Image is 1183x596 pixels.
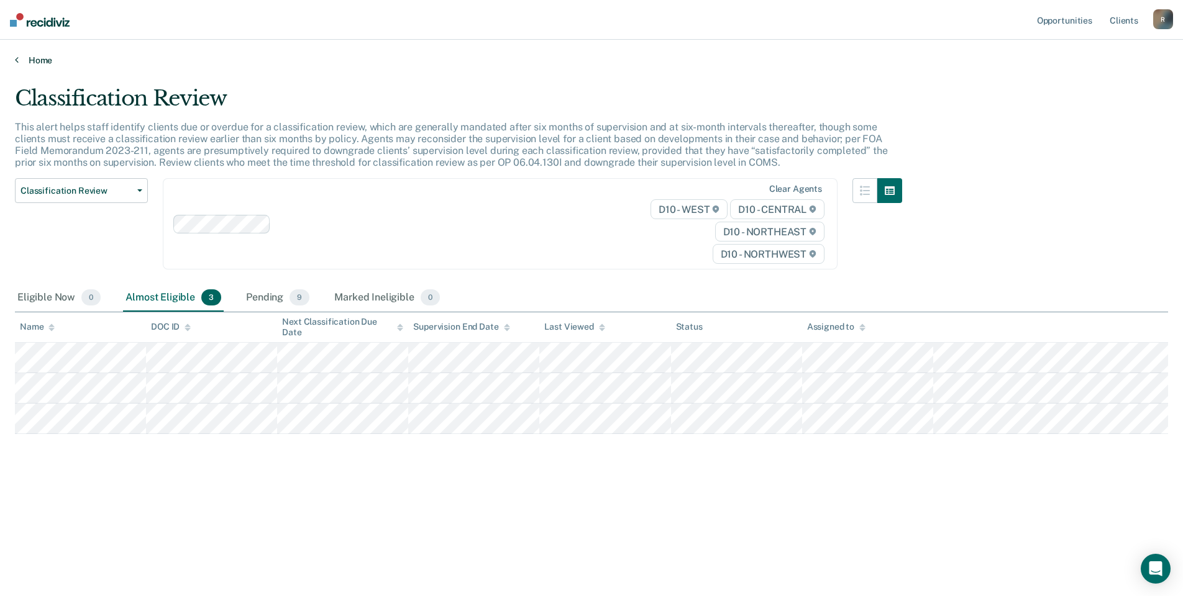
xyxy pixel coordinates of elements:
[676,322,703,332] div: Status
[10,13,70,27] img: Recidiviz
[20,322,55,332] div: Name
[81,289,101,305] span: 0
[1153,9,1173,29] button: R
[332,284,442,312] div: Marked Ineligible0
[769,184,822,194] div: Clear agents
[651,199,728,219] span: D10 - WEST
[15,284,103,312] div: Eligible Now0
[15,121,888,169] p: This alert helps staff identify clients due or overdue for a classification review, which are gen...
[15,86,902,121] div: Classification Review
[290,289,309,305] span: 9
[715,222,824,242] span: D10 - NORTHEAST
[544,322,605,332] div: Last Viewed
[730,199,824,219] span: D10 - CENTRAL
[807,322,866,332] div: Assigned to
[1141,554,1171,584] div: Open Intercom Messenger
[421,289,440,305] span: 0
[201,289,221,305] span: 3
[151,322,191,332] div: DOC ID
[15,55,1168,66] a: Home
[413,322,509,332] div: Supervision End Date
[713,244,824,264] span: D10 - NORTHWEST
[15,178,148,203] button: Classification Review
[244,284,312,312] div: Pending9
[123,284,224,312] div: Almost Eligible3
[282,317,403,338] div: Next Classification Due Date
[21,186,132,196] span: Classification Review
